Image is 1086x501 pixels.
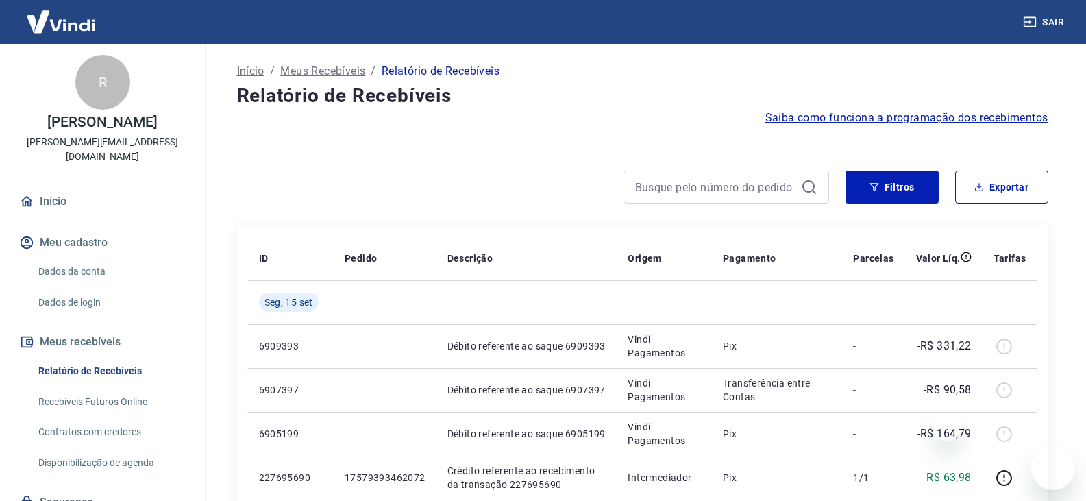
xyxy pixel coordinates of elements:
[723,339,831,353] p: Pix
[259,471,323,485] p: 227695690
[33,449,188,477] a: Disponibilização de agenda
[16,228,188,258] button: Meu cadastro
[237,63,264,80] a: Início
[924,382,972,398] p: -R$ 90,58
[917,338,972,354] p: -R$ 331,22
[345,252,377,265] p: Pedido
[853,383,893,397] p: -
[11,135,194,164] p: [PERSON_NAME][EMAIL_ADDRESS][DOMAIN_NAME]
[723,252,776,265] p: Pagamento
[280,63,365,80] a: Meus Recebíveis
[846,171,939,204] button: Filtros
[917,426,972,442] p: -R$ 164,79
[628,420,701,448] p: Vindi Pagamentos
[853,427,893,441] p: -
[33,357,188,385] a: Relatório de Recebíveis
[345,471,425,485] p: 17579393462072
[635,177,795,197] input: Busque pelo número do pedido
[259,339,323,353] p: 6909393
[16,186,188,217] a: Início
[33,418,188,446] a: Contratos com credores
[33,258,188,286] a: Dados da conta
[723,471,831,485] p: Pix
[933,413,961,441] iframe: Fechar mensagem
[47,115,157,130] p: [PERSON_NAME]
[259,252,269,265] p: ID
[75,55,130,110] div: R
[16,1,106,42] img: Vindi
[382,63,499,80] p: Relatório de Recebíveis
[264,295,313,309] span: Seg, 15 set
[259,383,323,397] p: 6907397
[447,427,606,441] p: Débito referente ao saque 6905199
[916,252,961,265] p: Valor Líq.
[955,171,1048,204] button: Exportar
[723,427,831,441] p: Pix
[270,63,275,80] p: /
[628,471,701,485] p: Intermediador
[765,110,1048,126] a: Saiba como funciona a programação dos recebimentos
[447,252,493,265] p: Descrição
[628,376,701,404] p: Vindi Pagamentos
[16,327,188,357] button: Meus recebíveis
[33,289,188,317] a: Dados de login
[259,427,323,441] p: 6905199
[447,464,606,491] p: Crédito referente ao recebimento da transação 227695690
[33,388,188,416] a: Recebíveis Futuros Online
[1031,446,1075,490] iframe: Botão para abrir a janela de mensagens
[853,252,893,265] p: Parcelas
[853,339,893,353] p: -
[1020,10,1070,35] button: Sair
[371,63,375,80] p: /
[994,252,1026,265] p: Tarifas
[723,376,831,404] p: Transferência entre Contas
[237,82,1048,110] h4: Relatório de Recebíveis
[628,252,661,265] p: Origem
[447,383,606,397] p: Débito referente ao saque 6907397
[447,339,606,353] p: Débito referente ao saque 6909393
[628,332,701,360] p: Vindi Pagamentos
